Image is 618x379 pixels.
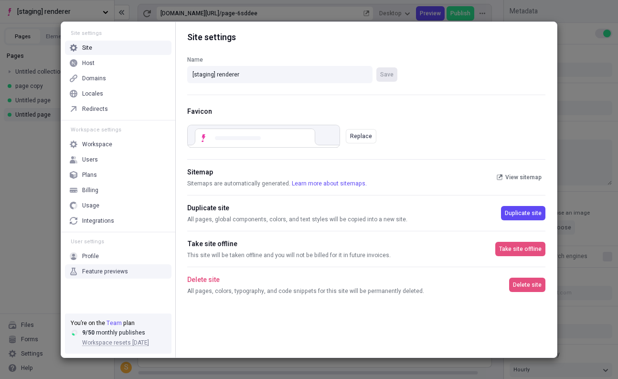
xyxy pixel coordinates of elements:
[187,22,545,44] div: Site settings
[187,180,493,187] div: Sitemaps are automatically generated.
[493,170,545,184] button: View sitemap
[187,239,495,249] div: Take site offline
[499,245,542,253] span: Take site offline
[187,107,545,117] div: Favicon
[82,59,95,67] div: Host
[82,44,92,52] div: Site
[187,275,509,285] div: Delete site
[71,319,166,327] div: You’re on the plan
[513,281,542,289] span: Delete site
[187,251,495,259] div: This site will be taken offline and you will not be billed for it in future invoices.
[65,238,171,245] div: User settings
[509,278,545,292] button: Delete site
[187,203,501,214] div: Duplicate site
[82,105,108,113] div: Redirects
[107,319,122,327] span: Team
[346,129,376,143] button: Replace
[495,242,545,256] button: Take site offline
[65,126,171,133] div: Workspace settings
[187,287,509,295] div: All pages, colors, typography, and code snippets for this site will be permanently deleted.
[65,30,171,37] div: Site settings
[187,167,493,178] div: Sitemap
[82,186,98,194] div: Billing
[350,132,372,140] div: Replace
[82,268,128,275] div: Feature previews
[82,156,98,163] div: Users
[82,75,106,82] div: Domains
[501,206,545,220] button: Duplicate site
[82,171,97,179] div: Plans
[505,209,542,217] span: Duplicate site
[96,328,145,337] span: monthly publishes
[82,338,149,347] span: Workspace resets [DATE]
[187,55,397,64] div: Name
[292,179,367,188] a: Learn more about sitemaps.
[187,66,373,83] input: NameSave
[82,202,99,209] div: Usage
[82,90,103,97] div: Locales
[82,252,99,260] div: Profile
[380,71,394,78] span: Save
[376,67,397,82] button: Name
[82,217,114,225] div: Integrations
[505,173,542,181] span: View sitemap
[187,216,501,223] div: All pages, global components, colors, and text styles will be copied into a new site.
[82,328,95,337] span: 9 / 50
[82,141,112,148] div: Workspace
